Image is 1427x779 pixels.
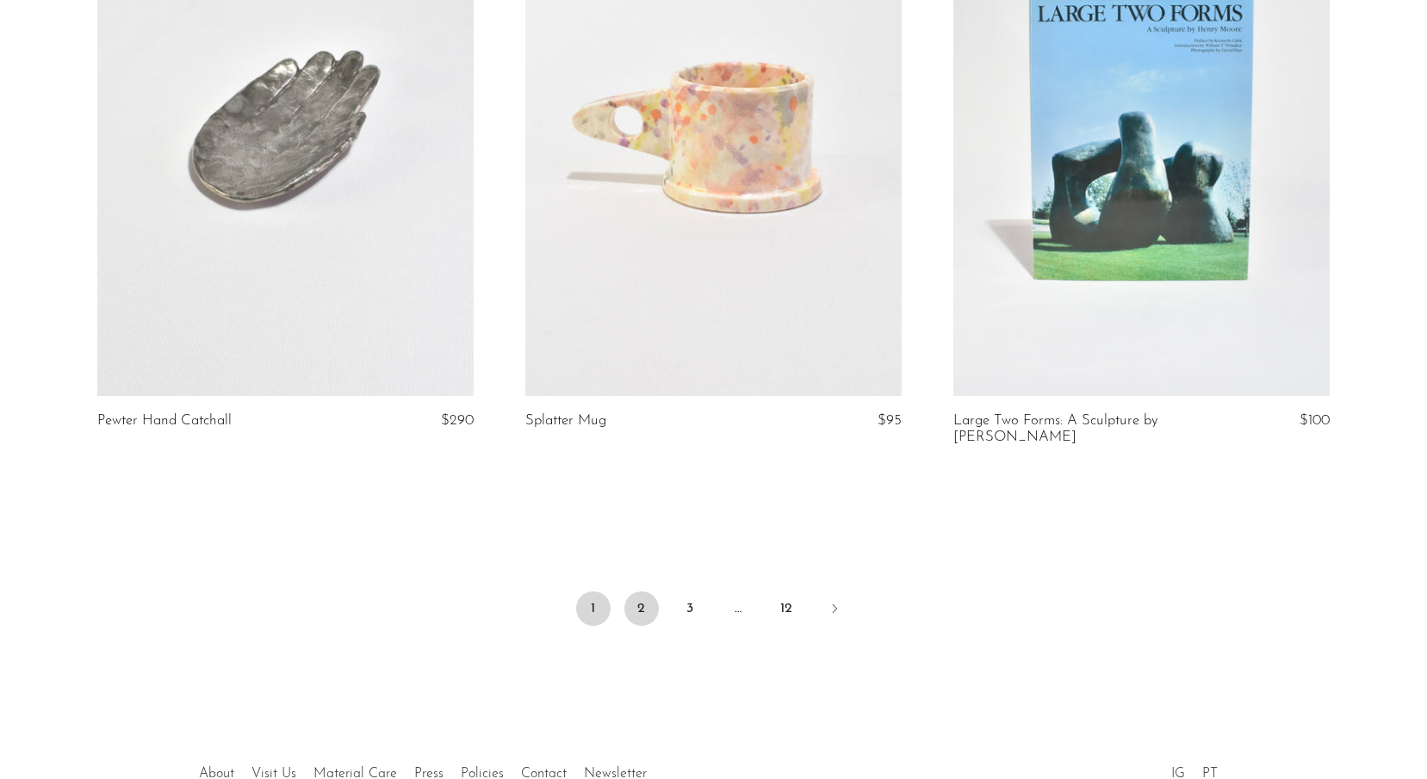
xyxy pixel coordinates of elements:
a: 12 [769,591,803,626]
a: 2 [624,591,659,626]
a: Next [817,591,852,629]
span: $290 [441,413,474,428]
a: Large Two Forms: A Sculpture by [PERSON_NAME] [953,413,1207,445]
span: $100 [1300,413,1330,428]
span: … [721,591,755,626]
a: Splatter Mug [525,413,606,429]
a: Pewter Hand Catchall [97,413,232,429]
a: 3 [673,591,707,626]
span: $95 [878,413,902,428]
span: 1 [576,591,611,626]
